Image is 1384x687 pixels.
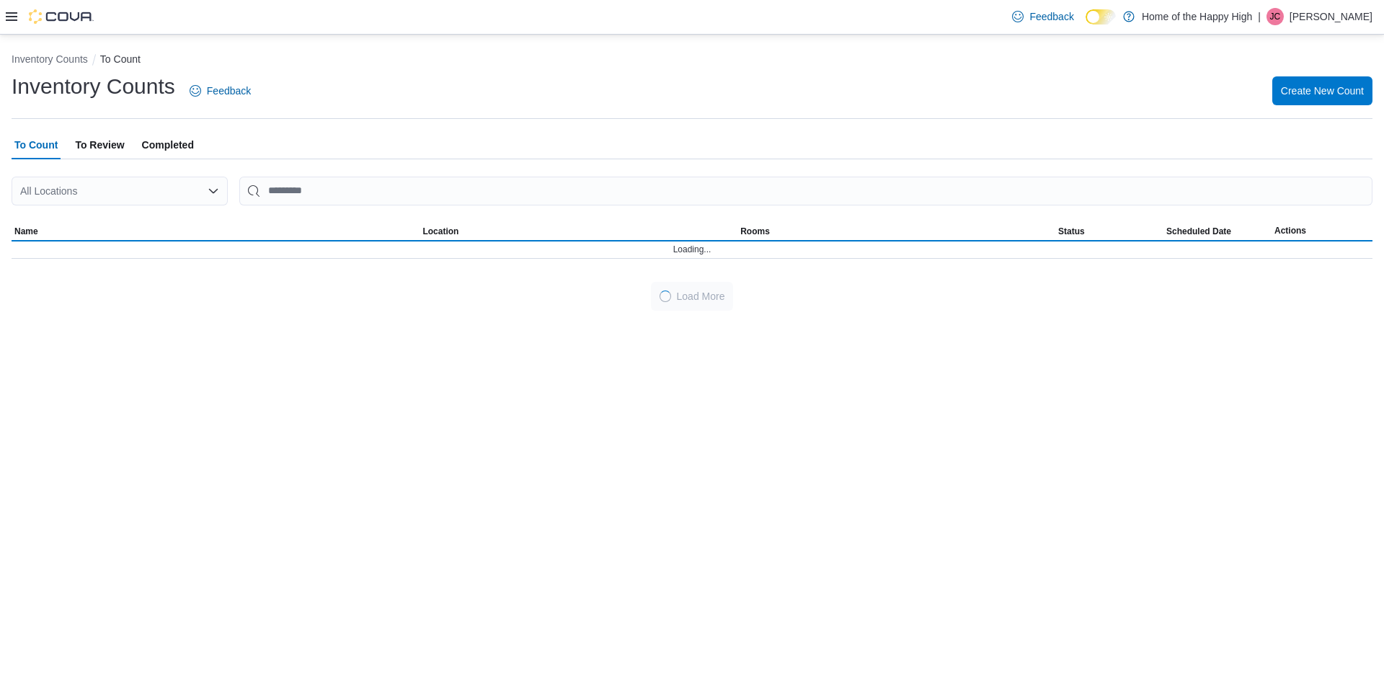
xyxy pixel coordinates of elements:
a: Feedback [184,76,257,105]
button: Open list of options [208,185,219,197]
span: Rooms [740,226,770,237]
input: This is a search bar. After typing your query, hit enter to filter the results lower in the page. [239,177,1372,205]
p: Home of the Happy High [1142,8,1252,25]
button: To Count [100,53,141,65]
span: Status [1058,226,1085,237]
span: Create New Count [1281,84,1364,98]
span: Load More [677,289,725,303]
span: Completed [142,130,194,159]
input: Dark Mode [1086,9,1116,25]
img: Cova [29,9,94,24]
span: Feedback [1029,9,1073,24]
span: Feedback [207,84,251,98]
a: Feedback [1006,2,1079,31]
nav: An example of EuiBreadcrumbs [12,52,1372,69]
button: Inventory Counts [12,53,88,65]
span: Location [422,226,458,237]
button: Location [420,223,737,240]
span: To Count [14,130,58,159]
button: Status [1055,223,1163,240]
p: | [1258,8,1261,25]
button: Rooms [737,223,1055,240]
span: To Review [75,130,124,159]
span: Loading [660,291,671,302]
p: [PERSON_NAME] [1290,8,1372,25]
span: Loading... [673,244,711,255]
span: Actions [1274,225,1306,236]
h1: Inventory Counts [12,72,175,101]
span: Scheduled Date [1166,226,1231,237]
button: LoadingLoad More [651,282,734,311]
button: Name [12,223,420,240]
button: Create New Count [1272,76,1372,105]
div: Jeremy Colli [1267,8,1284,25]
span: Name [14,226,38,237]
span: JC [1270,8,1281,25]
button: Scheduled Date [1163,223,1272,240]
